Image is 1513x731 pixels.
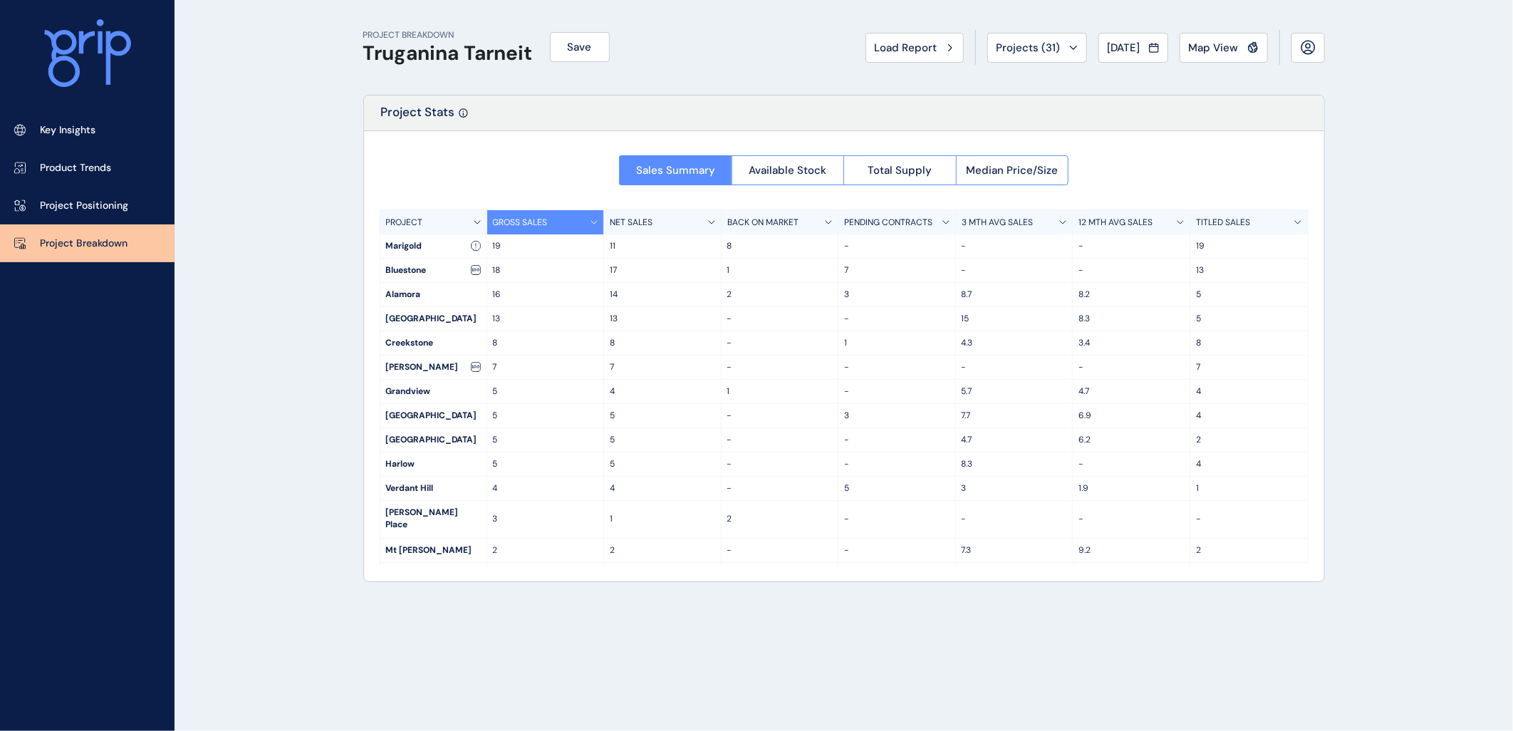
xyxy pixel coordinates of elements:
[636,163,715,177] span: Sales Summary
[1196,240,1302,252] p: 19
[727,482,833,494] p: -
[844,482,950,494] p: 5
[493,264,598,276] p: 18
[380,331,487,355] div: Creekstone
[962,385,1067,398] p: 5.7
[956,155,1069,185] button: Median Price/Size
[844,264,950,276] p: 7
[493,385,598,398] p: 5
[610,240,715,252] p: 11
[1196,482,1302,494] p: 1
[865,33,964,63] button: Load Report
[493,289,598,301] p: 16
[868,163,932,177] span: Total Supply
[844,240,950,252] p: -
[844,458,950,470] p: -
[962,361,1067,373] p: -
[1078,361,1184,373] p: -
[1108,41,1140,55] span: [DATE]
[1078,482,1184,494] p: 1.9
[875,41,937,55] span: Load Report
[727,289,833,301] p: 2
[380,539,487,562] div: Mt [PERSON_NAME]
[380,428,487,452] div: [GEOGRAPHIC_DATA]
[610,217,652,229] p: NET SALES
[962,410,1067,422] p: 7.7
[844,361,950,373] p: -
[380,477,487,500] div: Verdant Hill
[380,563,487,586] div: Parkview
[749,163,826,177] span: Available Stock
[610,434,715,446] p: 5
[610,337,715,349] p: 8
[966,163,1058,177] span: Median Price/Size
[727,313,833,325] p: -
[1078,385,1184,398] p: 4.7
[727,434,833,446] p: -
[732,155,844,185] button: Available Stock
[40,237,128,251] p: Project Breakdown
[493,410,598,422] p: 5
[1078,513,1184,525] p: -
[493,240,598,252] p: 19
[493,217,548,229] p: GROSS SALES
[1196,434,1302,446] p: 2
[40,199,128,213] p: Project Positioning
[1196,544,1302,556] p: 2
[1078,289,1184,301] p: 8.2
[386,217,423,229] p: PROJECT
[380,283,487,306] div: Alamora
[1196,217,1250,229] p: TITLED SALES
[962,482,1067,494] p: 3
[380,501,487,538] div: [PERSON_NAME] Place
[380,356,487,379] div: [PERSON_NAME]
[727,544,833,556] p: -
[380,380,487,403] div: Grandview
[1180,33,1268,63] button: Map View
[843,155,956,185] button: Total Supply
[844,544,950,556] p: -
[493,337,598,349] p: 8
[1196,313,1302,325] p: 5
[610,410,715,422] p: 5
[1078,313,1184,325] p: 8.3
[727,513,833,525] p: 2
[381,104,455,130] p: Project Stats
[610,544,715,556] p: 2
[1078,217,1153,229] p: 12 MTH AVG SALES
[380,404,487,427] div: [GEOGRAPHIC_DATA]
[844,337,950,349] p: 1
[1189,41,1239,55] span: Map View
[493,482,598,494] p: 4
[40,161,111,175] p: Product Trends
[610,313,715,325] p: 13
[1078,434,1184,446] p: 6.2
[610,361,715,373] p: 7
[962,240,1067,252] p: -
[727,361,833,373] p: -
[962,513,1067,525] p: -
[1078,337,1184,349] p: 3.4
[610,482,715,494] p: 4
[493,458,598,470] p: 5
[844,385,950,398] p: -
[610,385,715,398] p: 4
[610,513,715,525] p: 1
[1196,385,1302,398] p: 4
[727,240,833,252] p: 8
[1078,544,1184,556] p: 9.2
[363,41,533,66] h1: Truganina Tarneit
[363,29,533,41] p: PROJECT BREAKDOWN
[380,234,487,258] div: Marigold
[727,264,833,276] p: 1
[380,259,487,282] div: Bluestone
[1078,458,1184,470] p: -
[1078,264,1184,276] p: -
[997,41,1061,55] span: Projects ( 31 )
[1196,458,1302,470] p: 4
[610,264,715,276] p: 17
[844,313,950,325] p: -
[493,361,598,373] p: 7
[844,217,932,229] p: PENDING CONTRACTS
[1078,410,1184,422] p: 6.9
